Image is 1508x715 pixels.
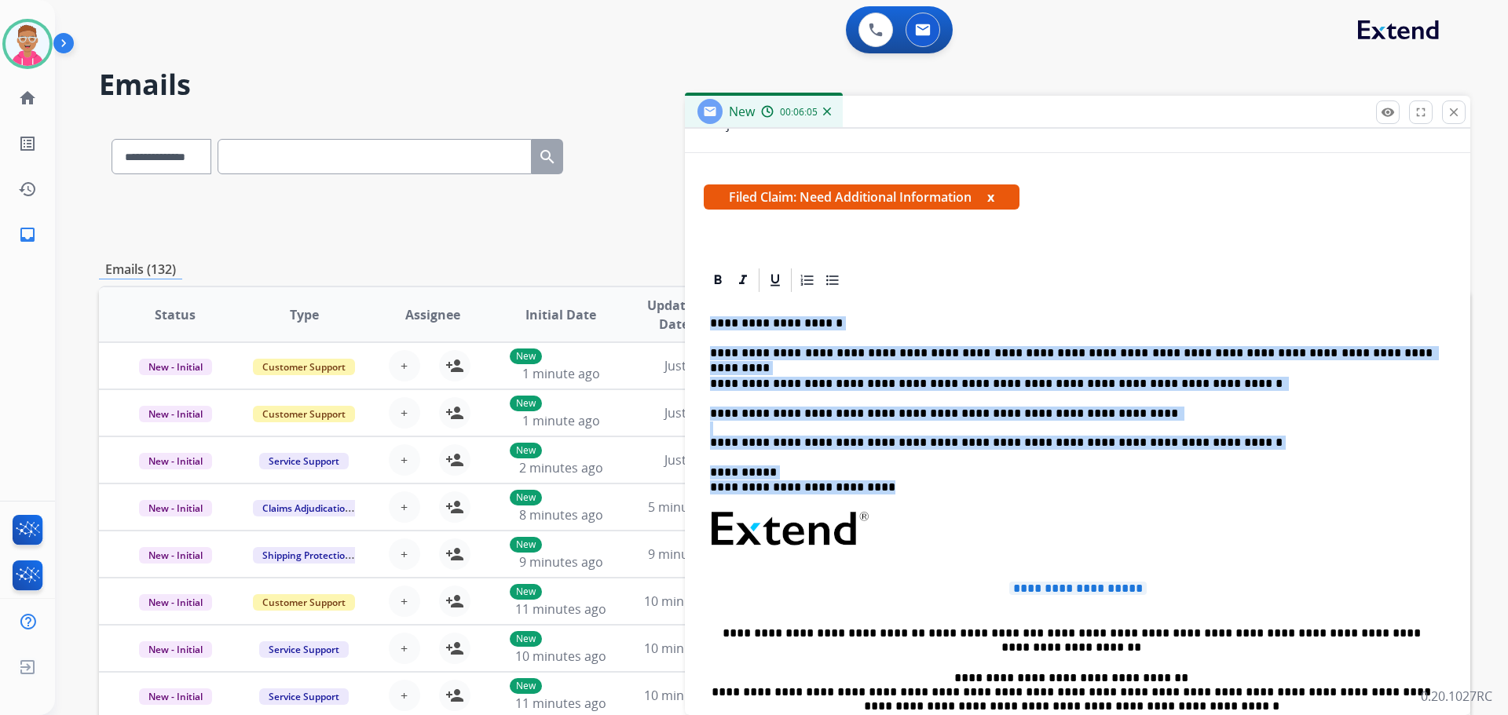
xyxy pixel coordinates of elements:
mat-icon: fullscreen [1414,105,1428,119]
span: Just now [664,451,715,469]
span: Initial Date [525,305,596,324]
button: + [389,397,420,429]
span: 10 minutes ago [644,593,735,610]
span: 9 minutes ago [648,545,732,563]
span: New - Initial [139,641,212,658]
span: + [401,451,408,469]
div: Ordered List [796,268,819,292]
button: + [389,491,420,523]
p: New [510,490,542,505]
mat-icon: list_alt [18,134,37,153]
span: + [401,639,408,658]
span: New - Initial [139,500,212,516]
button: + [389,444,420,476]
p: Emails (132) [99,260,182,279]
span: 00:06:05 [780,106,818,119]
span: Service Support [259,453,349,469]
button: + [389,538,420,570]
span: Service Support [259,641,349,658]
button: + [389,680,420,711]
mat-icon: history [18,180,37,199]
span: 2 minutes ago [519,459,603,476]
span: 8 minutes ago [519,506,603,523]
mat-icon: person_add [445,639,464,658]
span: 9 minutes ago [519,553,603,571]
button: + [389,350,420,381]
span: New - Initial [139,547,212,564]
mat-icon: inbox [18,225,37,244]
span: New - Initial [139,406,212,422]
button: + [389,633,420,664]
div: Italic [731,268,755,292]
div: Bullet List [821,268,844,292]
span: Status [155,305,196,324]
p: New [510,584,542,600]
span: 10 minutes ago [515,648,606,665]
span: Shipping Protection [253,547,361,564]
p: New [510,537,542,553]
span: Customer Support [253,406,355,422]
span: Type [290,305,319,324]
span: 1 minute ago [522,412,600,429]
span: 10 minutes ago [644,640,735,657]
mat-icon: person_add [445,356,464,375]
img: avatar [5,22,49,66]
span: 10 minutes ago [644,687,735,704]
mat-icon: person_add [445,592,464,611]
div: Bold [706,268,730,292]
span: Claims Adjudication [253,500,361,516]
span: New - Initial [139,594,212,611]
span: Just now [664,357,715,374]
span: + [401,545,408,564]
span: Service Support [259,688,349,705]
span: + [401,592,408,611]
span: Customer Support [253,359,355,375]
span: New - Initial [139,359,212,375]
span: New [729,103,755,120]
mat-icon: search [538,148,557,166]
span: + [401,356,408,375]
mat-icon: remove_red_eye [1381,105,1395,119]
mat-icon: close [1447,105,1461,119]
span: + [401,686,408,705]
span: Updated Date [639,296,710,334]
mat-icon: person_add [445,545,464,564]
div: Underline [763,268,787,292]
mat-icon: person_add [445,403,464,422]
span: Filed Claim: Need Additional Information [704,184,1019,210]
span: Customer Support [253,594,355,611]
p: New [510,396,542,411]
span: New - Initial [139,688,212,705]
button: + [389,585,420,617]
button: x [987,188,994,206]
span: + [401,498,408,516]
span: New - Initial [139,453,212,469]
p: New [510,678,542,694]
mat-icon: person_add [445,451,464,469]
p: New [510,631,542,647]
span: 11 minutes ago [515,695,606,712]
p: New [510,443,542,458]
span: 11 minutes ago [515,600,606,618]
mat-icon: person_add [445,686,464,705]
p: New [510,348,542,364]
span: Assignee [405,305,460,324]
mat-icon: person_add [445,498,464,516]
span: + [401,403,408,422]
span: 1 minute ago [522,365,600,382]
span: Just now [664,404,715,421]
p: 0.20.1027RC [1421,687,1492,706]
h2: Emails [99,69,1470,100]
mat-icon: home [18,89,37,108]
span: 5 minutes ago [648,498,732,516]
